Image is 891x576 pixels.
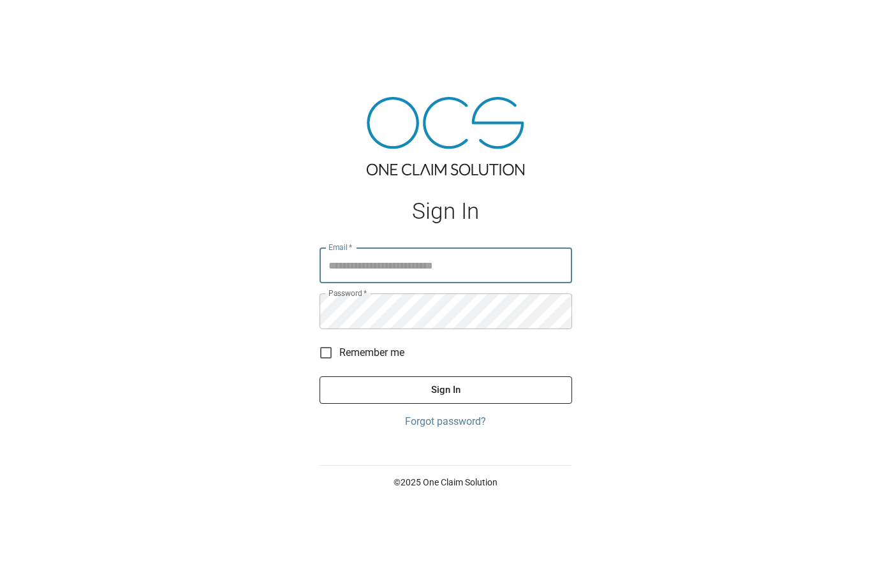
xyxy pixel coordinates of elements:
label: Password [328,288,367,299]
button: Sign In [320,376,572,403]
p: © 2025 One Claim Solution [320,476,572,489]
label: Email [328,242,353,253]
span: Remember me [339,345,404,360]
img: ocs-logo-white-transparent.png [15,8,66,33]
h1: Sign In [320,198,572,225]
img: ocs-logo-tra.png [367,97,524,175]
a: Forgot password? [320,414,572,429]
